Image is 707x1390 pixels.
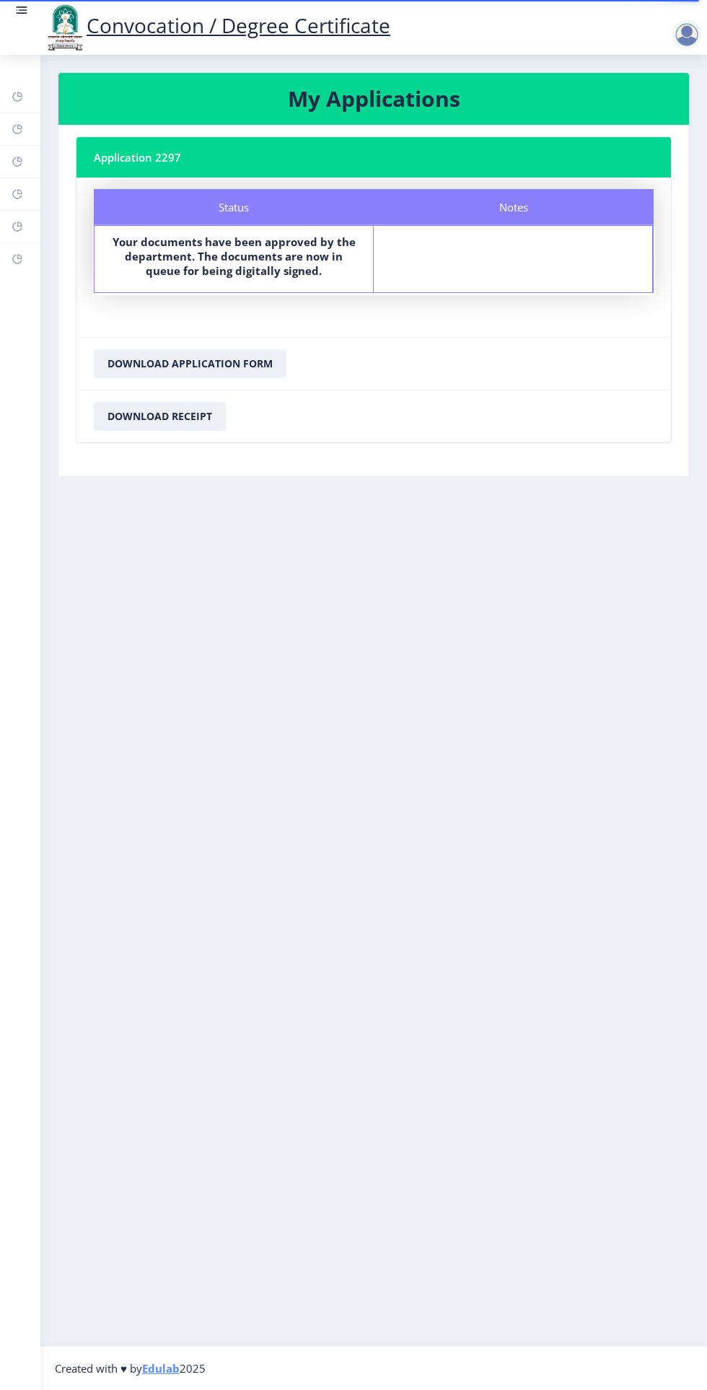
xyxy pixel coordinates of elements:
a: Edulab [142,1361,180,1376]
h3: My Applications [76,84,672,113]
nb-card-header: Application 2297 [76,137,671,178]
a: Convocation / Degree Certificate [43,12,390,39]
button: Download Application Form [94,349,286,378]
b: Your documents have been approved by the department. The documents are now in queue for being dig... [113,235,356,278]
div: Notes [374,189,654,225]
span: Created with ♥ by 2025 [55,1361,206,1376]
img: logo [43,3,87,52]
div: Status [94,189,374,225]
button: Download Receipt [94,402,226,431]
